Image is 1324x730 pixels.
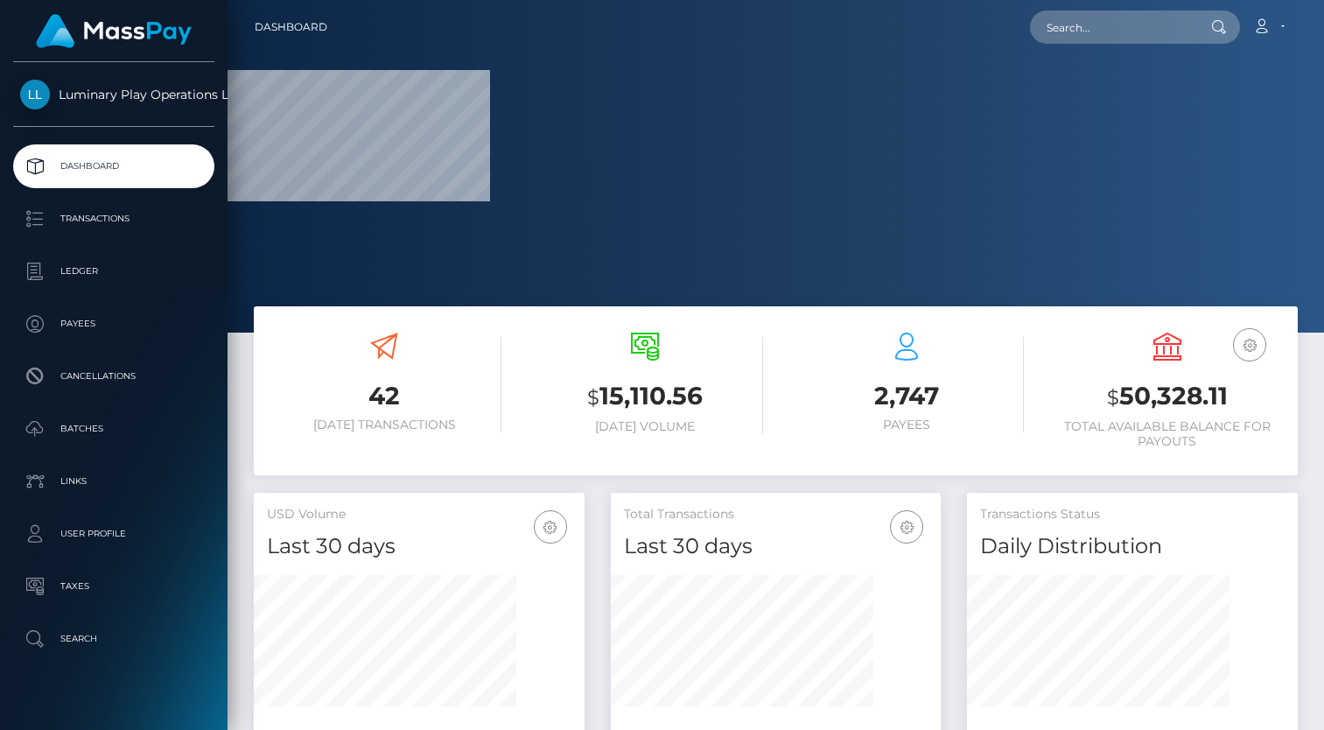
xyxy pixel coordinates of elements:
[13,144,214,188] a: Dashboard
[20,573,207,600] p: Taxes
[13,617,214,661] a: Search
[13,87,214,102] span: Luminary Play Operations Limited
[267,531,571,562] h4: Last 30 days
[20,363,207,390] p: Cancellations
[980,531,1285,562] h4: Daily Distribution
[20,521,207,547] p: User Profile
[20,416,207,442] p: Batches
[528,379,762,415] h3: 15,110.56
[587,385,599,410] small: $
[1107,385,1119,410] small: $
[13,407,214,451] a: Batches
[255,9,327,46] a: Dashboard
[20,153,207,179] p: Dashboard
[789,418,1024,432] h6: Payees
[528,419,762,434] h6: [DATE] Volume
[624,531,928,562] h4: Last 30 days
[980,506,1285,523] h5: Transactions Status
[13,565,214,608] a: Taxes
[1050,379,1285,415] h3: 50,328.11
[1050,419,1285,449] h6: Total Available Balance for Payouts
[13,249,214,293] a: Ledger
[20,468,207,495] p: Links
[20,80,50,109] img: Luminary Play Operations Limited
[13,354,214,398] a: Cancellations
[1030,11,1194,44] input: Search...
[20,258,207,284] p: Ledger
[20,311,207,337] p: Payees
[267,506,571,523] h5: USD Volume
[624,506,928,523] h5: Total Transactions
[789,379,1024,413] h3: 2,747
[13,302,214,346] a: Payees
[20,626,207,652] p: Search
[267,379,501,413] h3: 42
[13,197,214,241] a: Transactions
[36,14,192,48] img: MassPay Logo
[13,460,214,503] a: Links
[13,512,214,556] a: User Profile
[267,418,501,432] h6: [DATE] Transactions
[20,206,207,232] p: Transactions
